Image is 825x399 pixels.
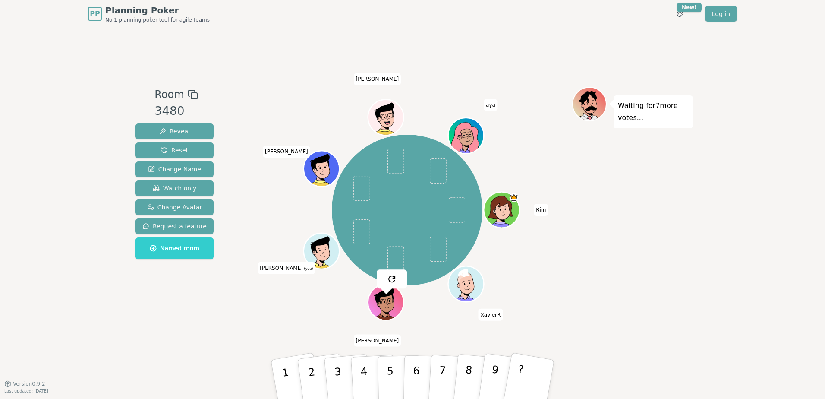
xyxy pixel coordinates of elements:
a: Log in [705,6,737,22]
span: Change Avatar [147,203,202,212]
img: reset [387,274,397,284]
button: Watch only [135,180,214,196]
span: Click to change your name [258,262,315,274]
button: Version0.9.2 [4,380,45,387]
span: Request a feature [142,222,207,231]
span: Last updated: [DATE] [4,389,48,393]
button: Change Avatar [135,199,214,215]
div: New! [677,3,702,12]
span: Named room [150,244,199,253]
a: PPPlanning PokerNo.1 planning poker tool for agile teams [88,4,210,23]
span: Reset [161,146,188,155]
span: Click to change your name [263,146,310,158]
span: Click to change your name [354,73,401,85]
span: PP [90,9,100,19]
span: Reveal [159,127,190,136]
span: Click to change your name [534,204,548,216]
span: (you) [303,267,313,271]
span: Click to change your name [354,335,401,347]
div: 3480 [154,102,198,120]
span: No.1 planning poker tool for agile teams [105,16,210,23]
span: Rim is the host [510,193,519,202]
button: Named room [135,237,214,259]
button: Click to change your avatar [305,234,339,268]
span: Change Name [148,165,201,174]
p: Waiting for 7 more votes... [618,100,689,124]
button: Reset [135,142,214,158]
span: Planning Poker [105,4,210,16]
button: Request a feature [135,218,214,234]
button: Change Name [135,161,214,177]
span: Click to change your name [484,99,498,111]
span: Watch only [153,184,197,193]
button: New! [672,6,688,22]
span: Version 0.9.2 [13,380,45,387]
span: Room [154,87,184,102]
span: Click to change your name [479,309,503,321]
button: Reveal [135,123,214,139]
